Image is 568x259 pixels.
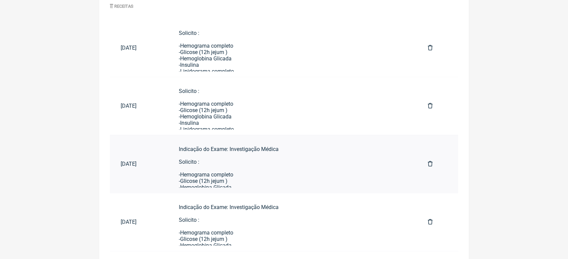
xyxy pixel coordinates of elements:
[179,30,406,215] div: Solicito : -Hemograma completo -Glicose (12h jejum ) -Hemoglobina Glicada -Insulina -Lipidograma ...
[110,97,168,114] a: [DATE]
[110,213,168,230] a: [DATE]
[110,39,168,56] a: [DATE]
[110,155,168,172] a: [DATE]
[168,83,417,129] a: Solicito :-Hemograma completo-Glicose (12h jejum )-Hemoglobina Glicada-Insulina-Lipidograma compl...
[110,4,133,9] label: Receitas
[168,199,417,246] a: Indicação do Exame: Investigação MédicaSolicito :-Hemograma completo-Glicose (12h jejum )-Hemoglo...
[168,141,417,188] a: Indicação do Exame: Investigação MédicaSolicito :-Hemograma completo-Glicose (12h jejum )-Hemoglo...
[168,24,417,71] a: Solicito :-Hemograma completo-Glicose (12h jejum )-Hemoglobina Glicada-Insulina-Lipidograma compl...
